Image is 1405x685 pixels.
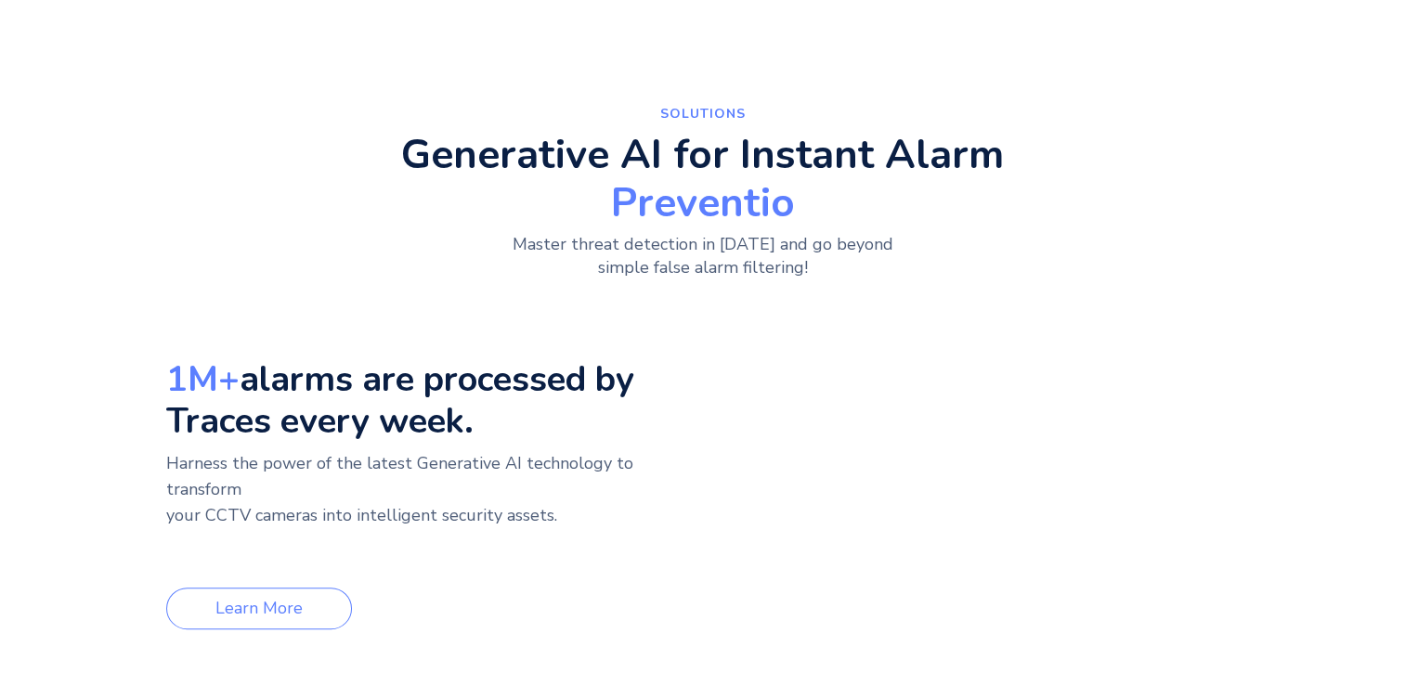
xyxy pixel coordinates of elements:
video: Your browser does not support the video tag. [960,330,1239,470]
strong: 1M+ [166,355,240,403]
p: SolutionS [471,102,935,125]
p: Harness the power of the latest Generative AI technology to transform your CCTV cameras into inte... [166,451,694,555]
h3: alarms are processed by Traces every week. [166,358,694,442]
span: Preventio [401,183,1004,224]
a: Learn More [166,588,352,629]
p: Master threat detection in [DATE] and go beyond simple false alarm filtering! [494,233,911,279]
h2: Generative AI for Instant Alarm [401,135,1004,224]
